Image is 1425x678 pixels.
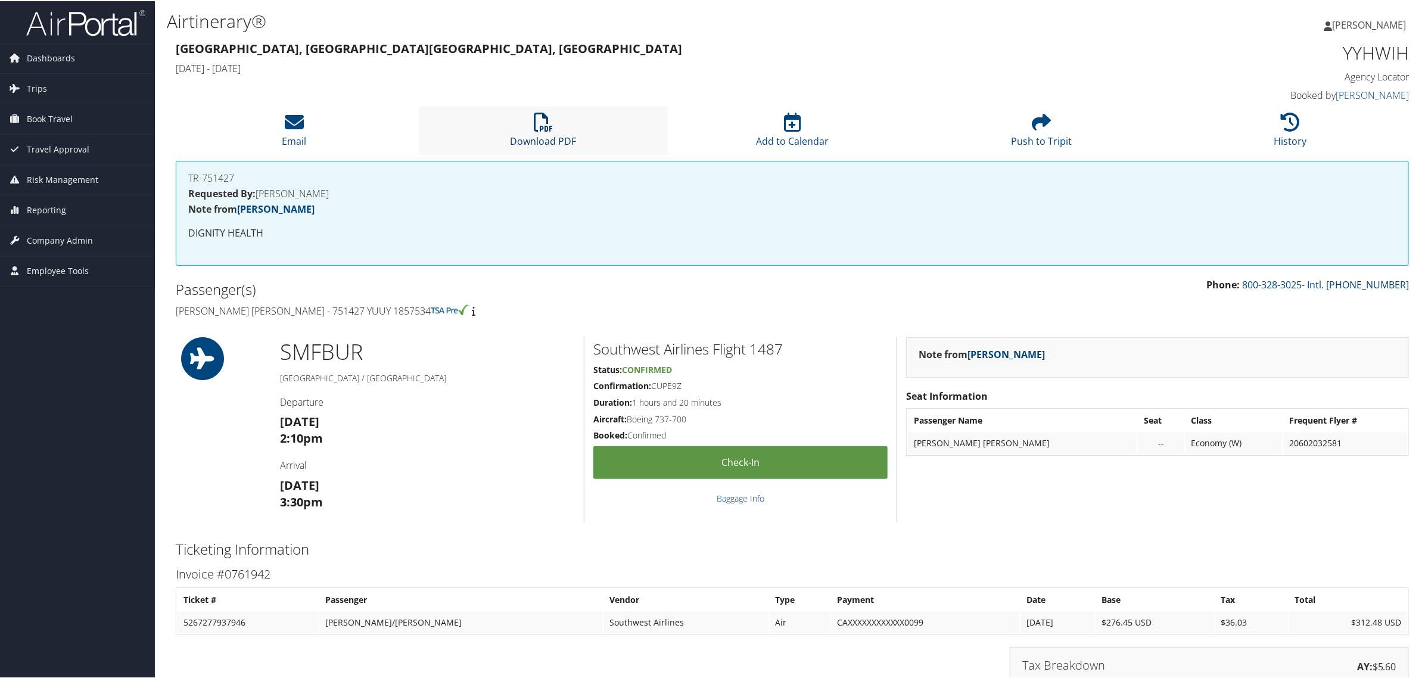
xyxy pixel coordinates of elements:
[593,379,888,391] h5: CUPE9Z
[1336,88,1409,101] a: [PERSON_NAME]
[593,379,651,390] strong: Confirmation:
[319,611,602,632] td: [PERSON_NAME]/[PERSON_NAME]
[593,363,622,374] strong: Status:
[1186,409,1283,430] th: Class
[1289,588,1407,609] th: Total
[1114,69,1409,82] h4: Agency Locator
[603,588,768,609] th: Vendor
[1022,658,1105,670] h3: Tax Breakdown
[27,73,47,102] span: Trips
[967,347,1045,360] a: [PERSON_NAME]
[27,133,89,163] span: Travel Approval
[770,611,830,632] td: Air
[1114,88,1409,101] h4: Booked by
[593,338,888,358] h2: Southwest Airlines Flight 1487
[593,412,888,424] h5: Boeing 737-700
[1186,431,1283,453] td: Economy (W)
[908,409,1137,430] th: Passenger Name
[188,225,1396,240] p: DIGNITY HEALTH
[906,388,988,402] strong: Seat Information
[176,278,783,298] h2: Passenger(s)
[176,303,783,316] h4: [PERSON_NAME] [PERSON_NAME] - 751427 YUUY 1857534
[27,225,93,254] span: Company Admin
[717,492,764,503] a: Baggage Info
[622,363,672,374] span: Confirmed
[1215,611,1288,632] td: $36.03
[770,588,830,609] th: Type
[593,396,888,408] h5: 1 hours and 20 minutes
[1020,588,1094,609] th: Date
[1357,659,1373,672] strong: AY:
[908,431,1137,453] td: [PERSON_NAME] [PERSON_NAME]
[176,538,1409,558] h2: Ticketing Information
[511,118,577,147] a: Download PDF
[593,428,627,440] strong: Booked:
[1206,277,1240,290] strong: Phone:
[188,186,256,199] strong: Requested By:
[593,445,888,478] a: Check-in
[1332,17,1406,30] span: [PERSON_NAME]
[1283,409,1407,430] th: Frequent Flyer #
[280,429,323,445] strong: 2:10pm
[1215,588,1288,609] th: Tax
[27,42,75,72] span: Dashboards
[831,611,1020,632] td: CAXXXXXXXXXXXX0099
[593,412,627,424] strong: Aircraft:
[1138,409,1184,430] th: Seat
[280,394,575,408] h4: Departure
[1324,6,1418,42] a: [PERSON_NAME]
[919,347,1045,360] strong: Note from
[593,428,888,440] h5: Confirmed
[1011,118,1072,147] a: Push to Tripit
[237,201,315,214] a: [PERSON_NAME]
[280,336,575,366] h1: SMF BUR
[831,588,1020,609] th: Payment
[1283,431,1407,453] td: 20602032581
[188,188,1396,197] h4: [PERSON_NAME]
[431,303,469,314] img: tsa-precheck.png
[282,118,307,147] a: Email
[1144,437,1178,447] div: --
[603,611,768,632] td: Southwest Airlines
[27,194,66,224] span: Reporting
[1274,118,1307,147] a: History
[178,588,318,609] th: Ticket #
[593,396,632,407] strong: Duration:
[1096,588,1214,609] th: Base
[756,118,829,147] a: Add to Calendar
[1289,611,1407,632] td: $312.48 USD
[178,611,318,632] td: 5267277937946
[280,458,575,471] h4: Arrival
[280,476,319,492] strong: [DATE]
[188,201,315,214] strong: Note from
[280,371,575,383] h5: [GEOGRAPHIC_DATA] / [GEOGRAPHIC_DATA]
[319,588,602,609] th: Passenger
[26,8,145,36] img: airportal-logo.png
[280,412,319,428] strong: [DATE]
[176,61,1096,74] h4: [DATE] - [DATE]
[188,172,1396,182] h4: TR-751427
[176,39,682,55] strong: [GEOGRAPHIC_DATA], [GEOGRAPHIC_DATA] [GEOGRAPHIC_DATA], [GEOGRAPHIC_DATA]
[1020,611,1094,632] td: [DATE]
[27,164,98,194] span: Risk Management
[1114,39,1409,64] h1: YYHWIH
[1242,277,1409,290] a: 800-328-3025- Intl. [PHONE_NUMBER]
[27,255,89,285] span: Employee Tools
[167,8,1001,33] h1: Airtinerary®
[1096,611,1214,632] td: $276.45 USD
[27,103,73,133] span: Book Travel
[176,565,1409,581] h3: Invoice #0761942
[280,493,323,509] strong: 3:30pm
